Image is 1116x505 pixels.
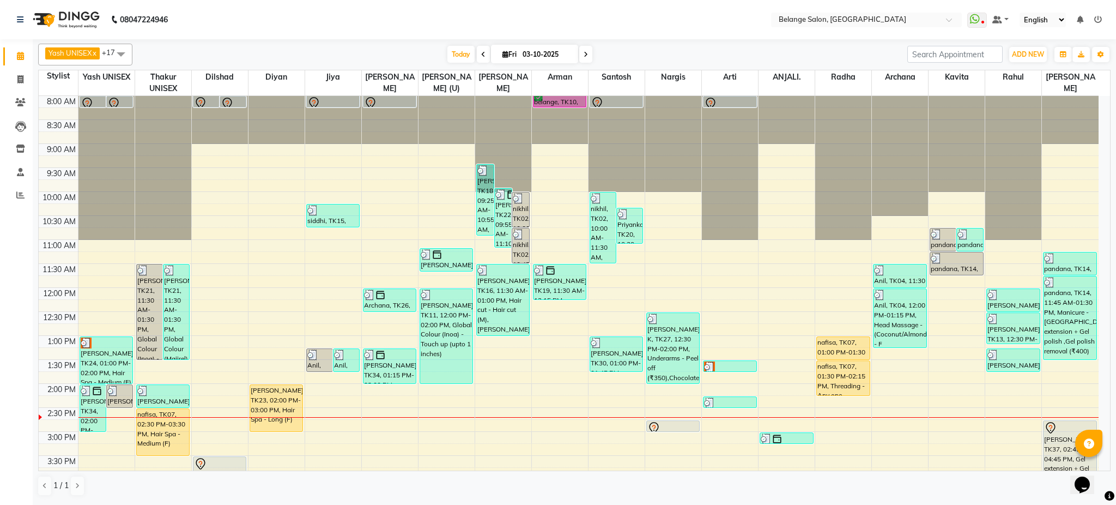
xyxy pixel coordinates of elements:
div: [PERSON_NAME], TK08, 08:00 AM-08:15 AM, Threading - Any one (Eyebrow/Upperlip/lowerlip/chin) [80,97,106,107]
span: [PERSON_NAME] [475,70,531,95]
div: vinay, TK03, 07:45 AM-08:15 AM, [PERSON_NAME] Styling [590,96,642,107]
a: x [92,49,96,57]
span: Kavita [929,70,985,84]
div: [PERSON_NAME], TK32, 02:00 PM-02:30 PM, Hair wash - Medium - (F) (₹500) [137,385,189,407]
div: Anil, TK04, 01:15 PM-01:45 PM, Hair wash - Long - (F) [307,349,332,371]
div: [PERSON_NAME], TK35, 02:15 PM-02:30 PM, Threading - Any one (Eyebrow/Upperlip/lowerlip/chin) [703,397,756,407]
div: [PERSON_NAME], TK22, 09:55 AM-11:10 AM, Hair cut - Hair cut (M) (₹400),Innoa Hair colour - M (₹1500) [495,189,512,247]
span: +17 [102,48,123,57]
div: siddhi, TK15, 10:15 AM-10:45 AM, Hair wash - Medium - (F) (₹500) [307,205,359,227]
div: [PERSON_NAME], TK19, 11:30 AM-12:15 PM, [PERSON_NAME] Styling (₹300) [533,264,586,299]
div: Priyanka, TK20, 10:20 AM-11:05 AM, Hair cut - Hair cut (M) (₹400) [617,208,642,243]
button: ADD NEW [1009,47,1047,62]
span: Thakur UNISEX [135,70,191,95]
input: 2025-10-03 [519,46,574,63]
div: pandana, TK14, 10:45 AM-11:15 AM, Manicure - Classic [930,229,956,251]
span: Arman [532,70,588,84]
b: 08047224946 [120,4,168,35]
div: 3:00 PM [45,432,78,443]
div: nikhil, TK02, 10:45 AM-11:30 AM, [PERSON_NAME] Styling [512,229,529,263]
span: Today [447,46,475,63]
div: 10:00 AM [40,192,78,203]
span: Archana [872,70,928,84]
div: 1:00 PM [45,336,78,347]
div: belange, TK10, 07:45 AM-08:15 AM, Hair cut - Hair cut (M) [533,96,586,107]
img: logo [28,4,102,35]
div: 9:00 AM [45,144,78,155]
div: 3:30 PM [45,456,78,467]
div: [PERSON_NAME], TK16, 11:30 AM-01:00 PM, Hair cut - Hair cut (M),[PERSON_NAME] Styling (₹300) [477,264,529,335]
span: Rahul [985,70,1041,84]
div: [PERSON_NAME], TK21, 12:00 PM-12:30 PM, Reflexology - Feet (30 mins) [987,289,1039,311]
div: pandana, TK14, 11:15 AM-11:45 AM, Manicure - Aroma [1044,253,1096,275]
div: Anil, TK04, 11:30 AM-12:00 PM, Aroma Massage (60 mins) [874,264,926,287]
div: [PERSON_NAME], TK21, 11:30 AM-01:30 PM, Global Colour (Majirel) - Touch up (upto 1 inches) (₹1700) [163,264,189,359]
div: 1:30 PM [45,360,78,371]
div: [PERSON_NAME], TK08, 07:45 AM-08:15 AM, Blow Dry Straight - Medium [193,96,219,107]
div: nafisa, TK07, 01:30 PM-02:15 PM, Threading - Any one (Eyebrow/Upperlip/lowerlip/chin) [817,361,869,395]
div: [PERSON_NAME], TK24, 01:00 PM-02:00 PM, Hair Spa - Medium (F) [80,337,132,383]
div: [PERSON_NAME], TK13, 12:30 PM-01:10 PM, French Gel Polish [987,313,1039,344]
div: [PERSON_NAME], TK13, 01:15 PM-01:45 PM, Nails - Regular Nail Paint (Feet/Hands) [987,349,1039,371]
div: [PERSON_NAME], TK18, 09:25 AM-10:55 AM, Hair cut - Hair cut (M) (₹400),[PERSON_NAME] Styling (₹300) [477,165,494,235]
div: 2:00 PM [45,384,78,395]
div: [PERSON_NAME], TK08, 08:00 AM-08:15 AM, Hair wash - Medium - (F) [220,97,246,107]
div: Archana, TK26, 12:00 PM-12:30 PM, Blow Dry Straight - Long [363,289,416,311]
div: Anil, TK04, 01:15 PM-01:45 PM, Hair wash - Medium - (F) (₹500) [333,349,359,371]
span: Fri [500,50,519,58]
span: ANJALI. [759,70,815,84]
div: 12:00 PM [41,288,78,299]
iframe: chat widget [1070,461,1105,494]
div: 2:30 PM [45,408,78,419]
div: [PERSON_NAME], TK08, 08:00 AM-08:15 AM, Threading - Any one (Eyebrow/Upperlip/lowerlip/chin) [107,97,132,107]
div: pandana, TK14, 11:45 AM-01:30 PM, Manicure - [GEOGRAPHIC_DATA],Gel extension + Gel polish ,Gel po... [1044,276,1096,359]
div: [PERSON_NAME], TK08, 07:45 AM-08:15 AM, Kerastase - Fusio Dose (Deep Conditioning) [363,96,416,107]
div: nikhil, TK02, 10:00 AM-10:45 AM, Hair cut - Hair cut (M) [512,193,529,227]
span: Santosh [589,70,645,84]
div: nafisa, TK07, 01:00 PM-01:30 PM, Waxing - Full Face Wax (Peel Off) [817,337,869,359]
div: [PERSON_NAME], TK11, 12:00 PM-02:00 PM, Global Colour (Inoa) - Touch up (upto 1 inches) [420,289,472,383]
div: 12:30 PM [41,312,78,323]
input: Search Appointment [907,46,1003,63]
div: [PERSON_NAME], TK34, 02:00 PM-03:00 PM, K - Wash (Medium - Long) (₹1000),Ironing/Softcurls/Tongs ... [80,385,106,431]
div: [PERSON_NAME], TK34, 03:00 PM-03:15 PM, Threading - Any one (Eyebrow/Upperlip/lowerlip/chin) (₹80) [760,433,812,443]
span: 1 / 1 [53,480,69,491]
div: [PERSON_NAME], TK22, 11:10 AM-11:40 AM, Blow Dry Straight - Medium (₹500) [420,249,472,271]
div: [PERSON_NAME], TK33, 01:30 PM-01:45 PM, Threading - Any one (Eyebrow/Upperlip/lowerlip/chin) [703,361,756,371]
span: [PERSON_NAME] [362,70,418,95]
span: ADD NEW [1012,50,1044,58]
span: Yash UNISEX [78,70,135,84]
div: 8:30 AM [45,120,78,131]
span: Radha [815,70,871,84]
span: Yash UNISEX [48,49,92,57]
div: tasneem, TK38, 02:45 PM-03:00 PM, Threading - Any one (Eyebrow/Upperlip/lowerlip/chin) [647,421,699,431]
span: Jiya [305,70,361,84]
div: [PERSON_NAME], TK30, 01:00 PM-01:45 PM, [PERSON_NAME] Styling [590,337,642,371]
div: nikhil, TK02, 10:00 AM-11:30 AM, [PERSON_NAME] Styling,Hair cut - Hair cut (M) [590,193,616,263]
div: Anil, TK04, 12:00 PM-01:15 PM, Head Massage - (Coconut/Almond) - F [874,289,926,347]
div: [PERSON_NAME], TK23, 02:00 PM-03:00 PM, Hair Spa - Long (F) [250,385,302,431]
div: [PERSON_NAME], TK34, 01:15 PM-02:00 PM, Kerastase - Fusio Dose (Deep Conditioning) (₹2500) [363,349,416,383]
div: [PERSON_NAME], TK21, 11:30 AM-01:30 PM, Global Colour (Inoa) - Touch up (upto 1 inches) [137,264,162,359]
div: 11:30 AM [40,264,78,275]
span: dilshad [192,70,248,84]
div: 10:30 AM [40,216,78,227]
span: [PERSON_NAME] [1042,70,1099,95]
span: [PERSON_NAME] (U) [418,70,475,95]
div: [PERSON_NAME], TK32, 02:00 PM-02:30 PM, Hair wash - Long - (F) [107,385,132,407]
div: pandana, TK14, 10:45 AM-11:15 AM, Pedicure - Aroma (₹1100) [957,229,982,251]
div: 8:00 AM [45,96,78,107]
div: [PERSON_NAME] K, TK27, 12:30 PM-02:00 PM, Underarms - Peel off (₹350),Chocolate wax - Any one( Fu... [647,313,699,383]
div: [PERSON_NAME], TK17, 06:45 AM-08:15 AM, Straightnening - Short [307,96,359,107]
span: Arti [702,70,758,84]
div: 11:00 AM [40,240,78,251]
div: Sumaiya N, TK01, 08:00 AM-08:15 AM, Body Services - Shine Therapy - Any one (Arms/Legs/Back) [703,97,756,107]
div: nafisa, TK07, 02:30 PM-03:30 PM, Hair Spa - Medium (F) [137,409,189,455]
div: 9:30 AM [45,168,78,179]
span: Nargis [645,70,701,84]
div: Stylist [39,70,78,82]
div: pandana, TK14, 11:15 AM-11:45 AM, Pedicure - Classic (only cleaning,scrubing) [930,253,982,275]
span: diyan [248,70,305,84]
